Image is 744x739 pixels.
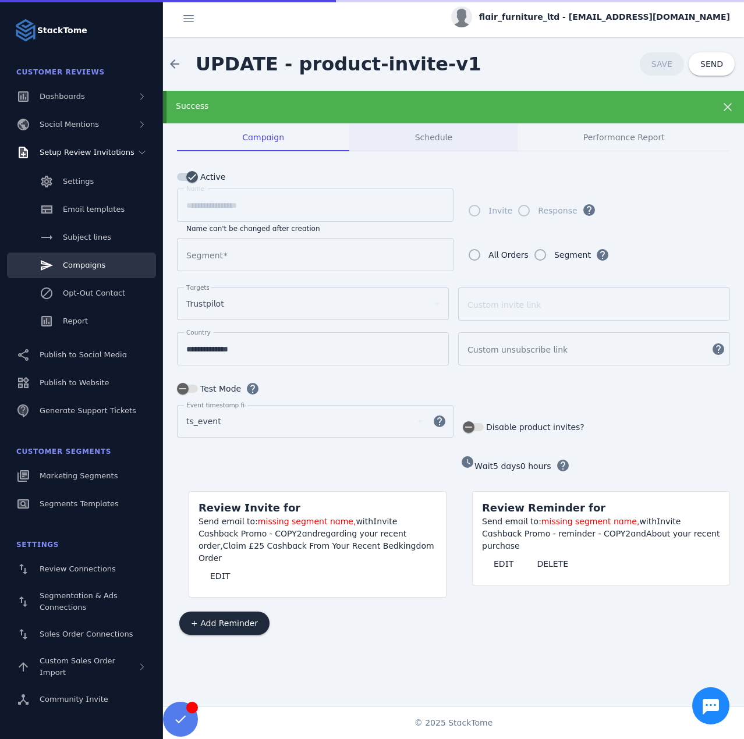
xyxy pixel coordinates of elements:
[7,687,156,712] a: Community Invite
[7,169,156,194] a: Settings
[186,414,221,428] span: ts_event
[479,11,730,23] span: flair_furniture_ltd - [EMAIL_ADDRESS][DOMAIN_NAME]
[40,350,127,359] span: Publish to Social Media
[7,225,156,250] a: Subject lines
[302,529,318,538] span: and
[482,516,720,552] div: Invite Cashback Promo - reminder - COPY2 About your recent purchase
[356,517,373,526] span: with
[537,560,568,568] span: DELETE
[40,695,108,704] span: Community Invite
[186,251,223,260] mat-label: Segment
[63,317,88,325] span: Report
[199,517,258,526] span: Send email to:
[7,197,156,222] a: Email templates
[426,414,454,428] mat-icon: help
[176,100,679,112] div: Success
[198,170,225,184] label: Active
[482,552,525,575] button: EDIT
[40,591,118,612] span: Segmentation & Ads Connections
[37,24,87,37] strong: StackTome
[199,516,437,564] div: Invite Cashback Promo - COPY2 regarding your recent order,Claim £25 Cashback From Your Recent Bed...
[186,284,210,291] mat-label: Targets
[488,248,529,262] div: All Orders
[199,564,242,588] button: EDIT
[415,133,452,141] span: Schedule
[525,552,580,575] button: DELETE
[179,612,270,635] button: + Add Reminder
[451,6,730,27] button: flair_furniture_ltd - [EMAIL_ADDRESS][DOMAIN_NAME]
[196,53,481,75] span: UPDATE - product-invite-v1
[191,619,258,627] span: + Add Reminder
[16,68,105,76] span: Customer Reviews
[199,502,300,514] span: Review Invite for
[7,370,156,396] a: Publish to Website
[63,261,105,269] span: Campaigns
[40,406,136,415] span: Generate Support Tickets
[536,204,577,218] label: Response
[186,185,204,192] mat-label: Name
[7,398,156,424] a: Generate Support Tickets
[40,378,109,387] span: Publish to Website
[40,564,116,573] span: Review Connections
[630,529,646,538] span: and
[583,133,665,141] span: Performance Report
[63,177,94,186] span: Settings
[639,517,657,526] span: with
[63,233,111,241] span: Subject lines
[467,345,568,354] mat-label: Custom unsubscribe link
[520,461,551,471] span: 0 hours
[7,584,156,619] a: Segmentation & Ads Connections
[63,205,125,214] span: Email templates
[7,308,156,334] a: Report
[482,517,541,526] span: Send email to:
[552,248,591,262] label: Segment
[7,621,156,647] a: Sales Order Connections
[40,120,99,129] span: Social Mentions
[210,572,230,580] span: EDIT
[40,499,119,508] span: Segments Templates
[482,502,605,514] span: Review Reminder for
[467,300,541,310] mat-label: Custom invite link
[7,280,156,306] a: Opt-Out Contact
[40,656,115,677] span: Custom Sales Order Import
[198,382,241,396] label: Test Mode
[700,60,723,68] span: SEND
[486,204,512,218] label: Invite
[451,6,472,27] img: profile.jpg
[474,461,493,471] span: Wait
[7,491,156,517] a: Segments Templates
[541,517,640,526] span: missing segment name,
[40,92,85,101] span: Dashboards
[40,148,134,157] span: Setup Review Invitations
[242,133,284,141] span: Campaign
[7,463,156,489] a: Marketing Segments
[7,253,156,278] a: Campaigns
[186,329,211,336] mat-label: Country
[186,402,254,408] mat-label: Event timestamp field
[16,541,59,549] span: Settings
[493,461,520,471] span: 5 days
[414,717,493,729] span: © 2025 StackTome
[258,517,356,526] span: missing segment name,
[689,52,735,76] button: SEND
[186,342,440,356] input: Country
[186,248,444,262] input: Segment
[14,19,37,42] img: Logo image
[7,342,156,368] a: Publish to Social Media
[460,455,474,469] mat-icon: watch_later
[16,447,111,456] span: Customer Segments
[40,471,118,480] span: Marketing Segments
[186,297,224,311] span: Trustpilot
[40,630,133,638] span: Sales Order Connections
[484,420,584,434] label: Disable product invites?
[7,556,156,582] a: Review Connections
[186,222,320,233] mat-hint: Name can't be changed after creation
[494,560,513,568] span: EDIT
[63,289,125,297] span: Opt-Out Contact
